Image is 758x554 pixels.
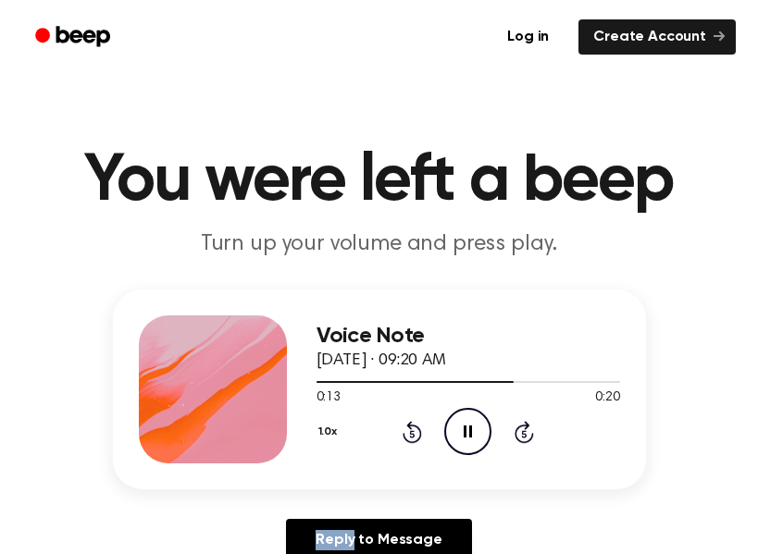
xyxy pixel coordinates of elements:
span: 0:20 [595,388,619,408]
p: Turn up your volume and press play. [24,229,735,260]
a: Create Account [578,19,736,55]
a: Beep [22,19,127,55]
h1: You were left a beep [22,148,736,215]
h3: Voice Note [317,324,620,349]
span: 0:13 [317,388,341,408]
a: Log in [489,16,567,58]
span: [DATE] · 09:20 AM [317,352,446,369]
button: 1.0x [317,416,344,448]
